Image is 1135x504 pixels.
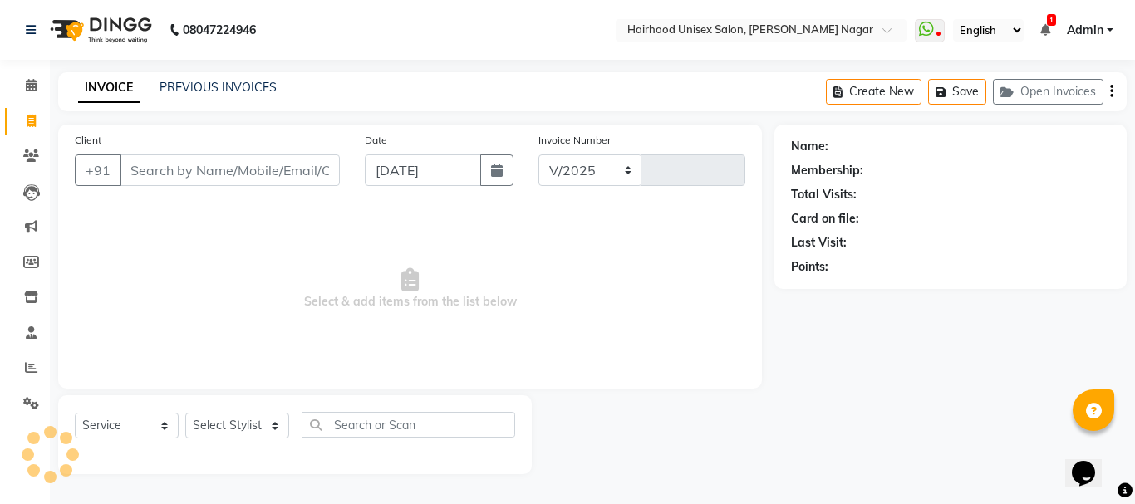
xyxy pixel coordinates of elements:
[183,7,256,53] b: 08047224946
[1065,438,1118,487] iframe: chat widget
[791,258,828,276] div: Points:
[993,79,1103,105] button: Open Invoices
[826,79,921,105] button: Create New
[791,186,857,203] div: Total Visits:
[302,412,515,438] input: Search or Scan
[160,80,277,95] a: PREVIOUS INVOICES
[538,133,611,148] label: Invoice Number
[78,73,140,103] a: INVOICE
[791,210,859,228] div: Card on file:
[75,154,121,186] button: +91
[791,138,828,155] div: Name:
[1047,14,1056,26] span: 1
[928,79,986,105] button: Save
[75,206,745,372] span: Select & add items from the list below
[791,234,847,252] div: Last Visit:
[791,162,863,179] div: Membership:
[120,154,340,186] input: Search by Name/Mobile/Email/Code
[1040,22,1050,37] a: 1
[1067,22,1103,39] span: Admin
[75,133,101,148] label: Client
[365,133,387,148] label: Date
[42,7,156,53] img: logo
